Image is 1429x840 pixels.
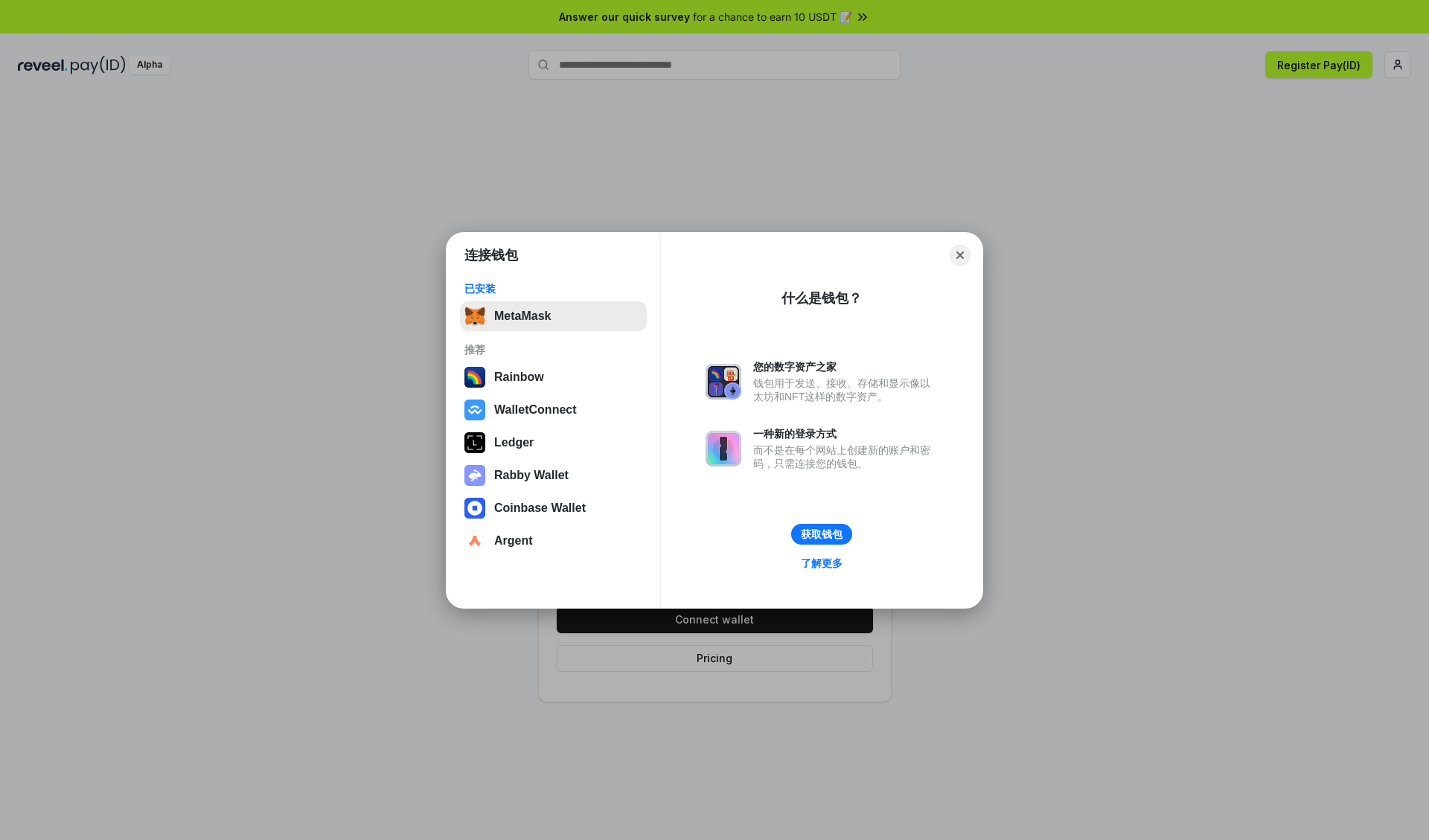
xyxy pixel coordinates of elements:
[706,364,741,400] img: svg+xml,%3Csvg%20xmlns%3D%22http%3A%2F%2Fwww.w3.org%2F2000%2Fsvg%22%20fill%3D%22none%22%20viewBox...
[464,306,485,327] img: svg+xml,%3Csvg%20fill%3D%22none%22%20height%3D%2233%22%20viewBox%3D%220%200%2035%2033%22%20width%...
[460,526,647,556] button: Argent
[950,245,971,266] button: Close
[792,554,851,573] a: 了解更多
[464,498,485,519] img: svg+xml,%3Csvg%20width%3D%2228%22%20height%3D%2228%22%20viewBox%3D%220%200%2028%2028%22%20fill%3D...
[460,461,647,490] button: Rabby Wallet
[801,528,843,541] div: 获取钱包
[781,289,862,307] div: 什么是钱包？
[460,428,647,458] button: Ledger
[464,400,485,420] img: svg+xml,%3Csvg%20width%3D%2228%22%20height%3D%2228%22%20viewBox%3D%220%200%2028%2028%22%20fill%3D...
[464,367,485,388] img: svg+xml,%3Csvg%20width%3D%22120%22%20height%3D%22120%22%20viewBox%3D%220%200%20120%20120%22%20fil...
[753,360,938,373] div: 您的数字资产之家
[801,557,843,570] div: 了解更多
[460,362,647,392] button: Rainbow
[791,524,852,545] button: 获取钱包
[464,432,485,453] img: svg+xml,%3Csvg%20xmlns%3D%22http%3A%2F%2Fwww.w3.org%2F2000%2Fsvg%22%20width%3D%2228%22%20height%3...
[494,469,569,482] div: Rabby Wallet
[464,246,518,264] h1: 连接钱包
[494,436,534,449] div: Ledger
[494,310,551,323] div: MetaMask
[460,395,647,425] button: WalletConnect
[460,301,647,331] button: MetaMask
[464,530,485,551] img: svg+xml,%3Csvg%20width%3D%2228%22%20height%3D%2228%22%20viewBox%3D%220%200%2028%2028%22%20fill%3D...
[753,443,938,470] div: 而不是在每个网站上创建新的账户和密码，只需连接您的钱包。
[460,493,647,523] button: Coinbase Wallet
[464,343,642,356] div: 推荐
[494,534,533,548] div: Argent
[464,282,642,295] div: 已安装
[706,431,741,467] img: svg+xml,%3Csvg%20xmlns%3D%22http%3A%2F%2Fwww.w3.org%2F2000%2Fsvg%22%20fill%3D%22none%22%20viewBox...
[494,501,586,515] div: Coinbase Wallet
[753,427,938,440] div: 一种新的登录方式
[753,376,938,403] div: 钱包用于发送、接收、存储和显示像以太坊和NFT这样的数字资产。
[464,465,485,486] img: svg+xml,%3Csvg%20xmlns%3D%22http%3A%2F%2Fwww.w3.org%2F2000%2Fsvg%22%20fill%3D%22none%22%20viewBox...
[494,371,544,384] div: Rainbow
[494,403,577,417] div: WalletConnect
